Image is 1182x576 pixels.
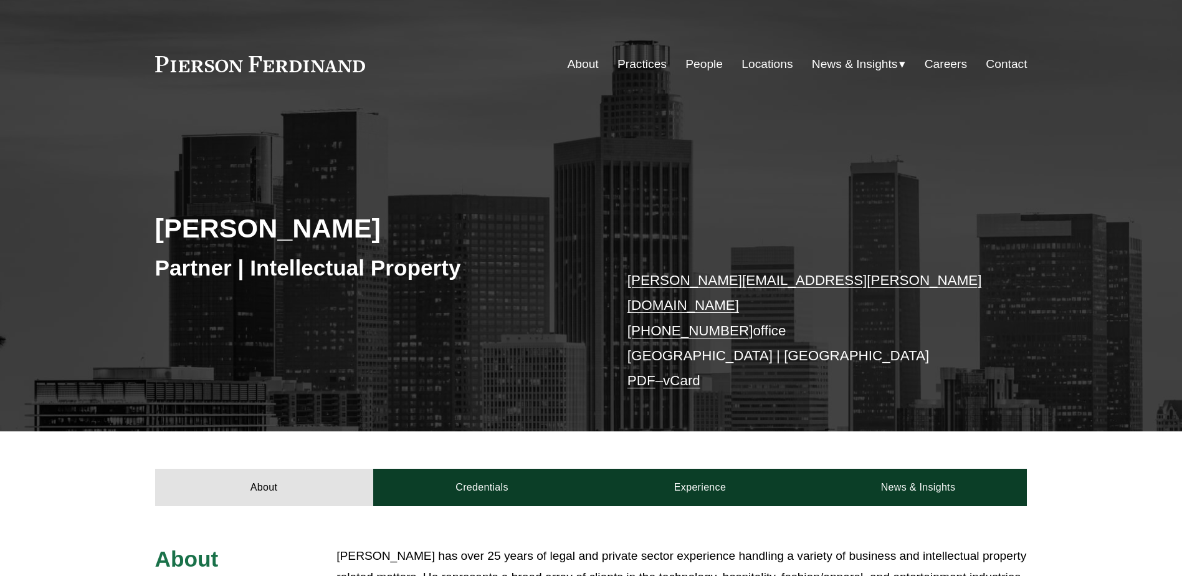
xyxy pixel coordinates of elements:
a: [PHONE_NUMBER] [627,323,753,338]
a: People [685,52,723,76]
span: About [155,547,219,571]
a: PDF [627,373,655,388]
a: News & Insights [809,469,1027,506]
a: folder dropdown [812,52,906,76]
a: Locations [741,52,793,76]
span: News & Insights [812,54,898,75]
p: office [GEOGRAPHIC_DATA] | [GEOGRAPHIC_DATA] – [627,268,991,394]
a: Contact [986,52,1027,76]
a: [PERSON_NAME][EMAIL_ADDRESS][PERSON_NAME][DOMAIN_NAME] [627,272,982,313]
a: About [568,52,599,76]
a: Practices [617,52,667,76]
a: vCard [663,373,700,388]
a: Careers [925,52,967,76]
a: Credentials [373,469,591,506]
h3: Partner | Intellectual Property [155,254,591,282]
a: Experience [591,469,809,506]
a: About [155,469,373,506]
h2: [PERSON_NAME] [155,212,591,244]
